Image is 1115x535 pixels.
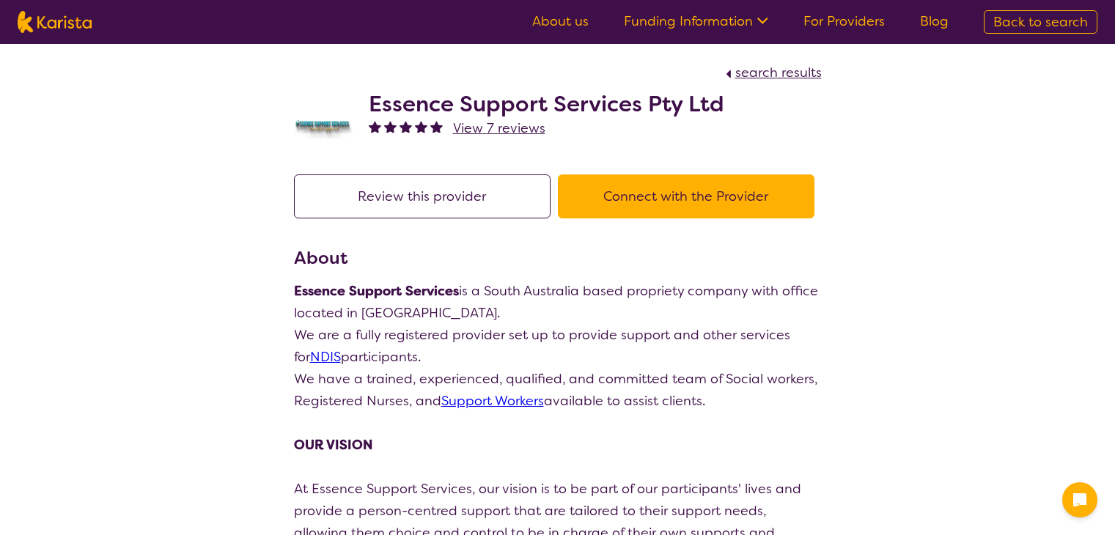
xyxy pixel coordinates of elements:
[294,436,372,454] strong: OUR VISION
[294,280,822,324] p: is a South Australia based propriety company with office located in [GEOGRAPHIC_DATA].
[294,95,353,153] img: jyehvabsbxqbdngyqxmo.png
[415,120,427,133] img: fullstar
[920,12,949,30] a: Blog
[310,348,341,366] a: NDIS
[18,11,92,33] img: Karista logo
[984,10,1097,34] a: Back to search
[294,324,822,368] p: We are a fully registered provider set up to provide support and other services for participants.
[532,12,589,30] a: About us
[400,120,412,133] img: fullstar
[624,12,768,30] a: Funding Information
[803,12,885,30] a: For Providers
[294,188,558,205] a: Review this provider
[453,117,545,139] a: View 7 reviews
[735,64,822,81] span: search results
[722,64,822,81] a: search results
[993,13,1088,31] span: Back to search
[558,174,814,218] button: Connect with the Provider
[294,368,822,412] p: We have a trained, experienced, qualified, and committed team of Social workers, Registered Nurse...
[558,188,822,205] a: Connect with the Provider
[384,120,397,133] img: fullstar
[430,120,443,133] img: fullstar
[441,392,544,410] a: Support Workers
[294,245,822,271] h3: About
[369,120,381,133] img: fullstar
[294,174,551,218] button: Review this provider
[453,119,545,137] span: View 7 reviews
[294,282,459,300] strong: Essence Support Services
[369,91,724,117] h2: Essence Support Services Pty Ltd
